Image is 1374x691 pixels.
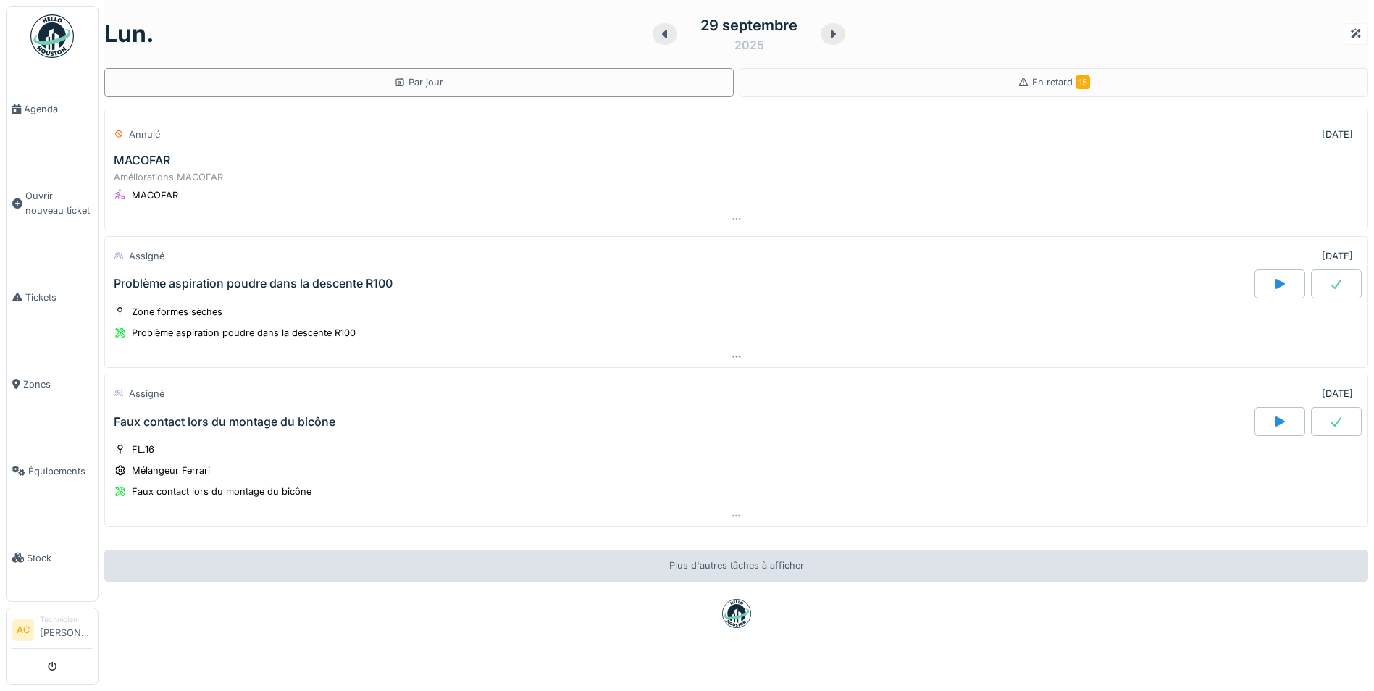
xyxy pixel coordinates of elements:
div: Améliorations MACOFAR [114,170,1359,184]
div: [DATE] [1322,387,1353,401]
div: Plus d'autres tâches à afficher [104,550,1368,581]
span: Tickets [25,290,92,304]
div: 29 septembre [700,14,797,36]
a: AC Technicien[PERSON_NAME] [12,614,92,649]
div: Mélangeur Ferrari [132,464,210,477]
img: badge-BVDL4wpA.svg [722,599,751,628]
span: En retard [1032,77,1090,88]
div: Par jour [394,75,443,89]
div: Assigné [129,387,164,401]
li: [PERSON_NAME] [40,614,92,645]
span: Stock [27,551,92,565]
a: Ouvrir nouveau ticket [7,153,98,254]
span: Ouvrir nouveau ticket [25,189,92,217]
div: Faux contact lors du montage du bicône [132,485,311,498]
img: Badge_color-CXgf-gQk.svg [30,14,74,58]
div: Technicien [40,614,92,625]
h1: lun. [104,20,154,48]
div: Problème aspiration poudre dans la descente R100 [114,277,393,290]
div: Annulé [129,127,160,141]
div: MACOFAR [132,188,178,202]
div: [DATE] [1322,127,1353,141]
span: Équipements [28,464,92,478]
div: [DATE] [1322,249,1353,263]
a: Équipements [7,427,98,514]
a: Stock [7,514,98,601]
div: Problème aspiration poudre dans la descente R100 [132,326,356,340]
span: 15 [1076,75,1090,89]
li: AC [12,619,34,641]
div: Zone formes sèches [132,305,222,319]
a: Zones [7,340,98,427]
a: Agenda [7,66,98,153]
div: FL.16 [132,443,154,456]
span: Zones [23,377,92,391]
div: Faux contact lors du montage du bicône [114,415,335,429]
span: Agenda [24,102,92,116]
a: Tickets [7,254,98,340]
div: Assigné [129,249,164,263]
div: MACOFAR [114,154,170,167]
div: 2025 [734,36,764,54]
